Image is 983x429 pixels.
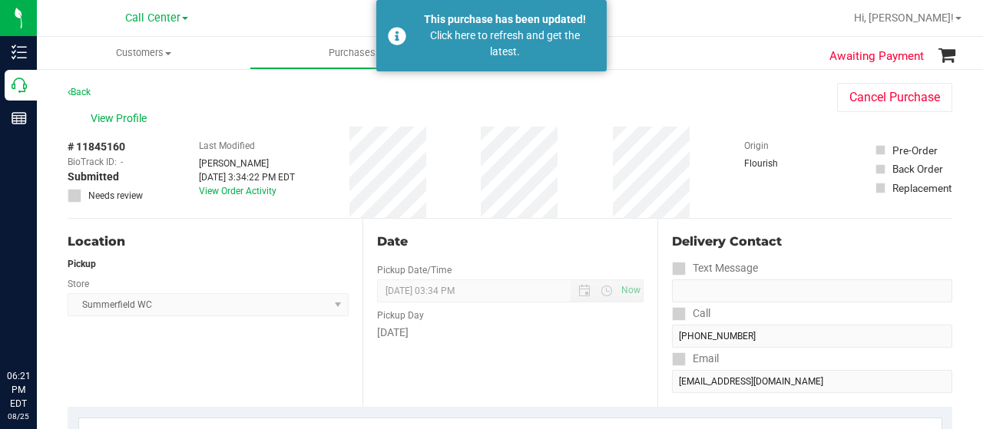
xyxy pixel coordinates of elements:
[837,83,952,112] button: Cancel Purchase
[88,189,143,203] span: Needs review
[68,233,349,251] div: Location
[744,139,769,153] label: Origin
[250,46,462,60] span: Purchases
[7,369,30,411] p: 06:21 PM EDT
[15,306,61,352] iframe: Resource center
[744,157,821,170] div: Flourish
[121,155,123,169] span: -
[250,37,462,69] a: Purchases
[415,12,595,28] div: This purchase has been updated!
[892,143,938,158] div: Pre-Order
[415,28,595,60] div: Click here to refresh and get the latest.
[12,111,27,126] inline-svg: Reports
[672,348,719,370] label: Email
[68,259,96,269] strong: Pickup
[377,263,452,277] label: Pickup Date/Time
[377,233,644,251] div: Date
[672,302,710,325] label: Call
[672,325,952,348] input: Format: (999) 999-9999
[45,304,64,322] iframe: Resource center unread badge
[37,37,250,69] a: Customers
[854,12,954,24] span: Hi, [PERSON_NAME]!
[829,48,924,65] span: Awaiting Payment
[68,139,125,155] span: # 11845160
[377,325,644,341] div: [DATE]
[68,87,91,97] a: Back
[672,257,758,279] label: Text Message
[672,233,952,251] div: Delivery Contact
[199,157,295,170] div: [PERSON_NAME]
[199,186,276,196] a: View Order Activity
[125,12,180,25] span: Call Center
[68,155,117,169] span: BioTrack ID:
[892,180,952,196] div: Replacement
[12,45,27,60] inline-svg: Inventory
[199,170,295,184] div: [DATE] 3:34:22 PM EDT
[7,411,30,422] p: 08/25
[892,161,943,177] div: Back Order
[12,78,27,93] inline-svg: Call Center
[68,169,119,185] span: Submitted
[672,279,952,302] input: Format: (999) 999-9999
[199,139,255,153] label: Last Modified
[37,46,250,60] span: Customers
[91,111,152,127] span: View Profile
[377,309,424,322] label: Pickup Day
[68,277,89,291] label: Store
